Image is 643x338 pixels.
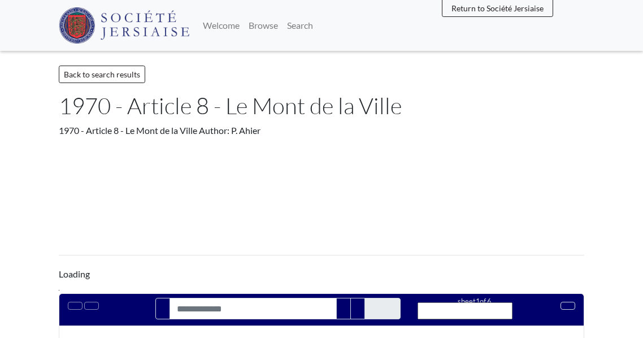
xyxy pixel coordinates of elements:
[336,298,351,319] button: Previous Match
[84,302,99,310] button: Open transcription window
[59,267,584,281] p: Loading
[59,124,584,137] div: 1970 - Article 8 - Le Mont de la Ville Author: P. Ahier
[418,296,532,307] div: sheet of 6
[59,92,584,119] h1: 1970 - Article 8 - Le Mont de la Ville
[350,298,365,319] button: Next Match
[561,302,575,310] button: Full screen mode
[198,14,244,37] a: Welcome
[68,302,82,310] button: Toggle text selection (Alt+T)
[59,5,189,46] a: Société Jersiaise logo
[283,14,318,37] a: Search
[155,298,170,319] button: Search
[451,3,544,13] span: Return to Société Jersiaise
[59,7,189,44] img: Société Jersiaise
[170,298,337,319] input: Search for
[244,14,283,37] a: Browse
[59,66,145,83] a: Back to search results
[476,297,480,306] span: 1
